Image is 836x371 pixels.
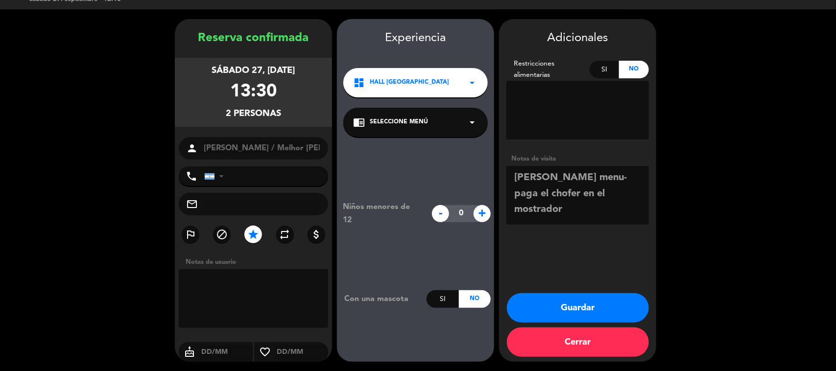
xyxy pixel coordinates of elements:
[279,229,291,240] i: repeat
[337,29,494,48] div: Experiencia
[186,198,198,210] i: mail_outline
[619,61,649,78] div: No
[205,167,227,185] div: Argentina: +54
[353,77,365,89] i: dashboard
[186,170,197,182] i: phone
[179,346,200,358] i: cake
[506,29,649,48] div: Adicionales
[466,116,478,128] i: arrow_drop_down
[185,229,196,240] i: outlined_flag
[459,290,491,308] div: No
[506,154,649,164] div: Notas de visita
[311,229,322,240] i: attach_money
[507,327,649,357] button: Cerrar
[506,58,590,81] div: Restricciones alimentarias
[466,77,478,89] i: arrow_drop_down
[335,201,427,226] div: Niños menores de 12
[226,107,281,121] div: 2 personas
[181,257,332,267] div: Notas de usuario
[254,346,276,358] i: favorite_border
[212,64,295,78] div: sábado 27, [DATE]
[370,78,449,88] span: Hall [GEOGRAPHIC_DATA]
[353,116,365,128] i: chrome_reader_mode
[427,290,458,308] div: Si
[474,205,491,222] span: +
[507,293,649,323] button: Guardar
[200,346,253,358] input: DD/MM
[590,61,620,78] div: Si
[230,78,277,107] div: 13:30
[186,142,198,154] i: person
[337,293,427,305] div: Con una mascota
[175,29,332,48] div: Reserva confirmada
[276,346,328,358] input: DD/MM
[432,205,449,222] span: -
[216,229,228,240] i: block
[247,229,259,240] i: star
[370,117,428,127] span: Seleccione Menú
